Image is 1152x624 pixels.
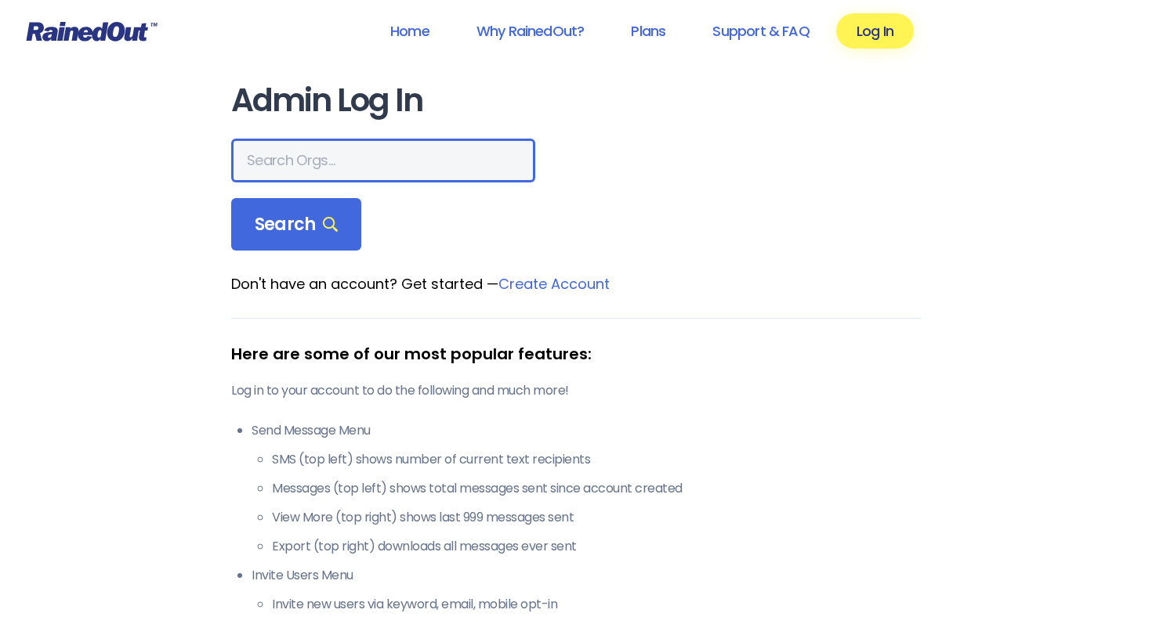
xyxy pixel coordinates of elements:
li: SMS (top left) shows number of current text recipients [272,450,921,469]
li: Export (top right) downloads all messages ever sent [272,537,921,556]
a: Why RainedOut? [456,13,605,49]
h1: Admin Log In [231,83,921,118]
div: Here are some of our most popular features: [231,342,921,366]
div: Search [231,198,361,251]
a: Plans [610,13,686,49]
a: Create Account [498,274,610,294]
a: Log In [836,13,914,49]
li: Messages (top left) shows total messages sent since account created [272,479,921,498]
a: Home [370,13,450,49]
span: Search [255,214,338,236]
li: View More (top right) shows last 999 messages sent [272,508,921,527]
a: Support & FAQ [692,13,829,49]
li: Invite new users via keyword, email, mobile opt-in [272,595,921,614]
li: Invite Users Menu [252,566,921,614]
input: Search Orgs… [231,139,535,182]
li: Send Message Menu [252,421,921,556]
p: Log in to your account to do the following and much more! [231,381,921,400]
